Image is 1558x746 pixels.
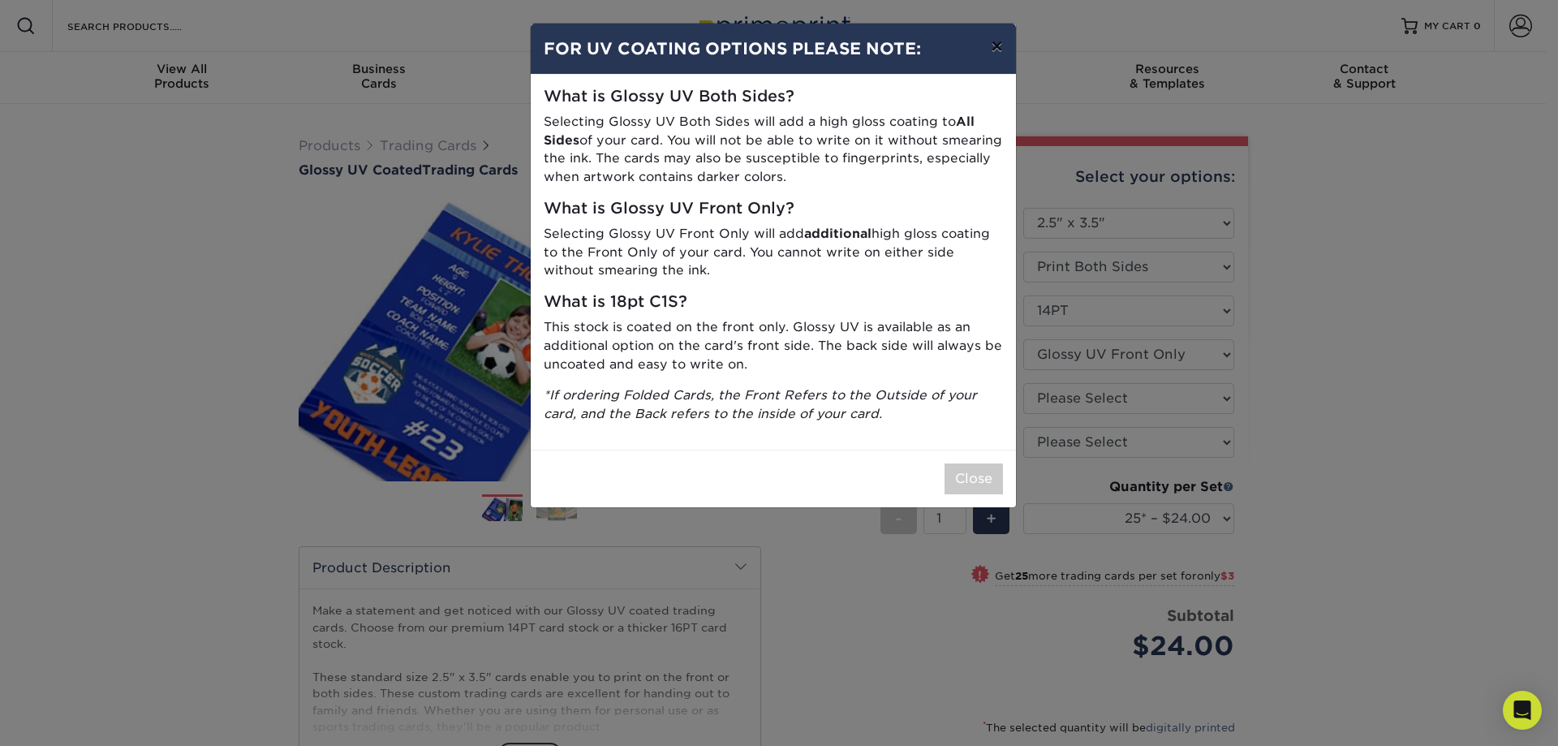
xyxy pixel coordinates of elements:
[544,114,975,148] strong: All Sides
[544,113,1003,187] p: Selecting Glossy UV Both Sides will add a high gloss coating to of your card. You will not be abl...
[544,88,1003,106] h5: What is Glossy UV Both Sides?
[978,24,1015,69] button: ×
[1503,691,1542,730] div: Open Intercom Messenger
[544,387,977,421] i: *If ordering Folded Cards, the Front Refers to the Outside of your card, and the Back refers to t...
[804,226,872,241] strong: additional
[544,225,1003,280] p: Selecting Glossy UV Front Only will add high gloss coating to the Front Only of your card. You ca...
[945,464,1003,494] button: Close
[544,37,1003,61] h4: FOR UV COATING OPTIONS PLEASE NOTE:
[544,318,1003,373] p: This stock is coated on the front only. Glossy UV is available as an additional option on the car...
[544,293,1003,312] h5: What is 18pt C1S?
[544,200,1003,218] h5: What is Glossy UV Front Only?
